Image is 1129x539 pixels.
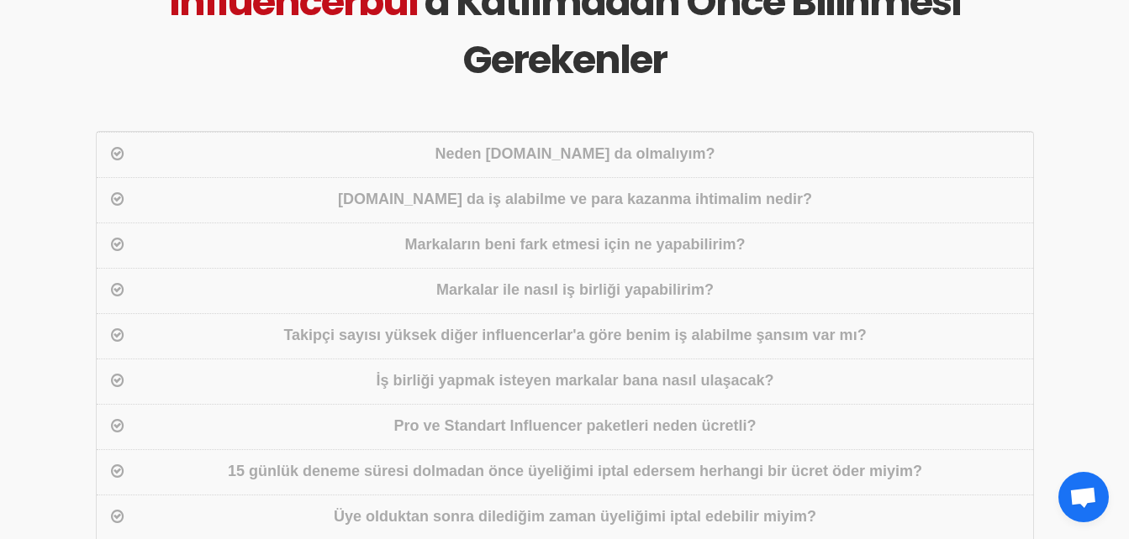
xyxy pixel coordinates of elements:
div: İş birliği yapmak isteyen markalar bana nasıl ulaşacak? [128,369,1023,394]
div: Açık sohbet [1058,472,1109,522]
div: 15 günlük deneme süresi dolmadan önce üyeliğimi iptal edersem herhangi bir ücret öder miyim? [128,460,1023,484]
div: Üye olduktan sonra dilediğim zaman üyeliğimi iptal edebilir miyim? [128,505,1023,530]
div: Pro ve Standart Influencer paketleri neden ücretli? [128,415,1023,439]
div: Markalar ile nasıl iş birliği yapabilirim? [128,279,1023,303]
div: [DOMAIN_NAME] da iş alabilme ve para kazanma ihtimalim nedir? [128,188,1023,212]
div: Markaların beni fark etmesi için ne yapabilirim? [128,233,1023,258]
div: Takipçi sayısı yüksek diğer influencerlar'a göre benim iş alabilme şansım var mı? [128,324,1023,348]
div: Neden [DOMAIN_NAME] da olmalıyım? [128,143,1023,167]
